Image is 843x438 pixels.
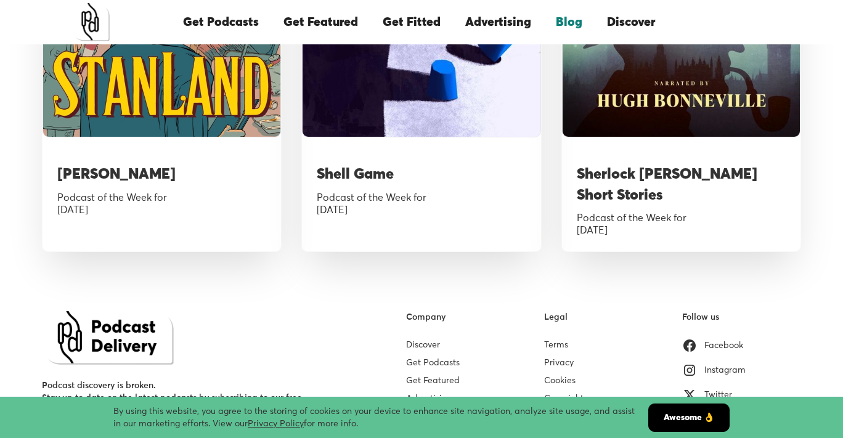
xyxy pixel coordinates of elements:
div: Podcast of the Week for [577,212,786,224]
h3: [PERSON_NAME] [57,164,266,185]
a: Privacy [544,359,574,367]
a: Get Featured [406,376,460,385]
a: Twitter [682,383,732,407]
a: home [71,3,110,41]
a: Get Podcasts [171,1,271,43]
a: Copyright [544,394,584,403]
a: Facebook [682,333,743,358]
div: Instagram [704,364,746,376]
div: [DATE] [57,204,266,216]
div: By using this website, you agree to the storing of cookies on your device to enhance site navigat... [113,405,648,430]
a: Discover [595,1,667,43]
a: Get Featured [271,1,370,43]
div: Twitter [704,389,732,401]
a: Privacy Policy [248,420,304,428]
a: Advertising [406,394,452,403]
h3: Sherlock [PERSON_NAME] Short Stories [577,164,786,206]
a: Awesome 👌 [648,404,730,432]
div: Follow us [682,311,719,323]
div: [DATE] [317,204,526,216]
a: Instagram [682,358,746,383]
a: Blog [544,1,595,43]
a: Cookies [544,376,576,385]
a: Get Fitted [370,1,453,43]
h3: Shell Game [317,164,526,185]
div: Podcast of the Week for [57,192,266,204]
div: Podcast discovery is broken. Stay up to date on the latest podcasts by subscribing to our free ne... [42,379,338,416]
div: Legal [544,311,568,323]
a: Terms [544,341,568,349]
a: Advertising [453,1,544,43]
div: [DATE] [577,224,786,237]
div: Company [406,311,446,323]
div: Podcast of the Week for [317,192,526,204]
div: Facebook [704,339,743,352]
a: Discover [406,341,440,349]
a: Get Podcasts [406,359,460,367]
